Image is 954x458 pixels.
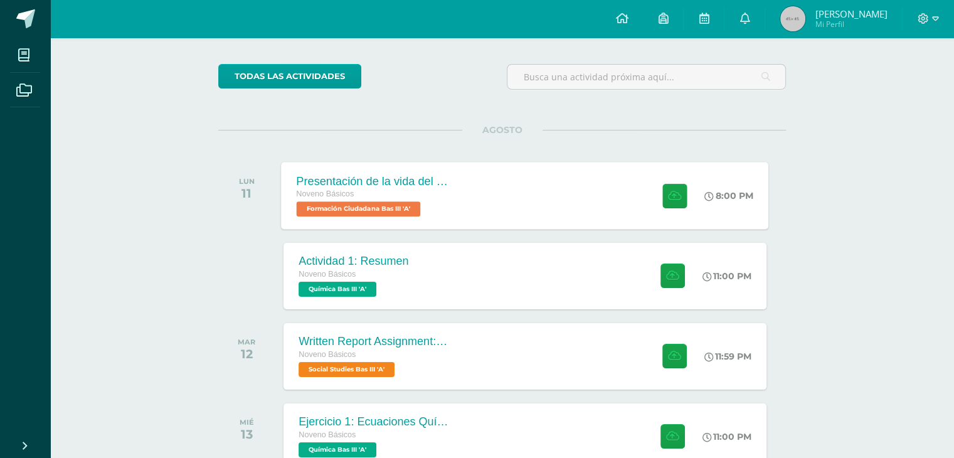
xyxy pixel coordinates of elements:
a: todas las Actividades [218,64,361,88]
span: [PERSON_NAME] [815,8,887,20]
img: 45x45 [780,6,805,31]
div: MAR [238,338,255,346]
input: Busca una actividad próxima aquí... [507,65,785,89]
div: 11:59 PM [704,351,751,362]
div: Ejercicio 1: Ecuaciones Químicas [299,415,449,429]
span: Noveno Básicos [299,430,356,439]
span: Noveno Básicos [297,189,354,198]
span: Formación Ciudadana Bas III 'A' [297,201,421,216]
div: Written Report Assignment: How Innovation Is Helping Guatemala Grow [299,335,449,348]
span: Social Studies Bas III 'A' [299,362,395,377]
span: Química Bas III 'A' [299,442,376,457]
span: Mi Perfil [815,19,887,29]
div: 8:00 PM [705,190,754,201]
span: Química Bas III 'A' [299,282,376,297]
div: LUN [239,177,255,186]
div: Presentación de la vida del General [PERSON_NAME]. [297,174,448,188]
span: AGOSTO [462,124,543,136]
div: 11 [239,186,255,201]
div: Actividad 1: Resumen [299,255,408,268]
div: 11:00 PM [702,270,751,282]
div: 12 [238,346,255,361]
div: 13 [240,427,254,442]
span: Noveno Básicos [299,350,356,359]
div: MIÉ [240,418,254,427]
span: Noveno Básicos [299,270,356,279]
div: 11:00 PM [702,431,751,442]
